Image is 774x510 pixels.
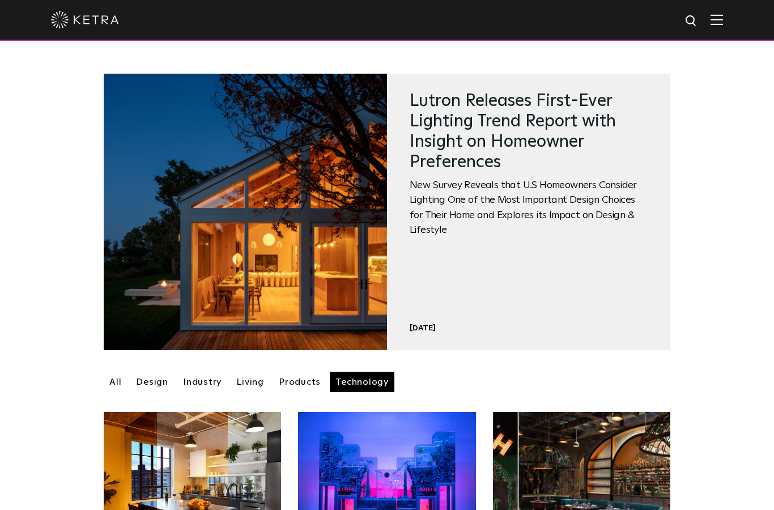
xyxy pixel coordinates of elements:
[231,372,270,392] a: Living
[410,178,648,238] span: New Survey Reveals that U.S Homeowners Consider Lighting One of the Most Important Design Choices...
[104,372,127,392] a: All
[51,11,119,28] img: ketra-logo-2019-white
[273,372,326,392] a: Products
[130,372,174,392] a: Design
[711,14,723,25] img: Hamburger%20Nav.svg
[410,323,648,333] div: [DATE]
[177,372,227,392] a: Industry
[684,14,699,28] img: search icon
[330,372,394,392] a: Technology
[410,92,616,171] a: Lutron Releases First-Ever Lighting Trend Report with Insight on Homeowner Preferences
